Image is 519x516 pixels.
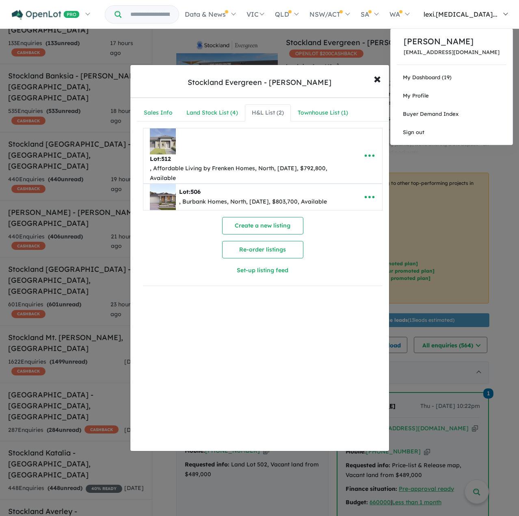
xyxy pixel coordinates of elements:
div: Land Stock List ( 4 ) [186,108,238,118]
img: Stockland%20Evergreen%20-%20Clyde%20-%20Lot%20506___1759118747.jpg [150,184,176,210]
p: [EMAIL_ADDRESS][DOMAIN_NAME] [404,49,500,55]
button: Create a new listing [222,217,303,234]
a: My Dashboard (19) [391,68,513,87]
button: Set-up listing feed [203,262,322,279]
div: H&L List ( 2 ) [252,108,284,118]
a: Sign out [391,123,513,141]
div: , Affordable Living by Frenken Homes, North, [DATE], $792,800, Available [150,164,350,183]
img: Openlot PRO Logo White [12,10,80,20]
p: [PERSON_NAME] [404,35,500,48]
img: Stockland%20Evergreen%20-%20Clyde%20-%20Lot%20512___1754460892.jpg [150,128,176,154]
div: Townhouse List ( 1 ) [298,108,348,118]
b: Lot: [150,155,171,163]
b: Lot: [179,188,201,195]
a: Buyer Demand Index [391,105,513,123]
input: Try estate name, suburb, builder or developer [123,6,177,23]
div: Stockland Evergreen - [PERSON_NAME] [188,77,331,88]
button: Re-order listings [222,241,303,258]
span: 512 [161,155,171,163]
span: lexi.[MEDICAL_DATA]... [424,10,497,18]
div: Sales Info [144,108,173,118]
div: , Burbank Homes, North, [DATE], $803,700, Available [179,197,327,207]
span: × [374,69,381,87]
span: 506 [190,188,201,195]
span: My Profile [403,92,429,99]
